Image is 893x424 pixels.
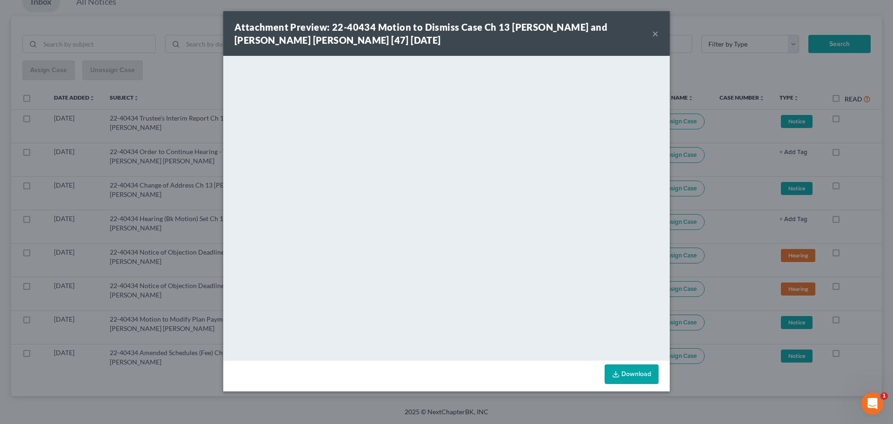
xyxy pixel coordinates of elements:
span: 1 [880,392,888,400]
button: × [652,28,659,39]
iframe: <object ng-attr-data='[URL][DOMAIN_NAME]' type='application/pdf' width='100%' height='650px'></ob... [223,56,670,358]
strong: Attachment Preview: 22-40434 Motion to Dismiss Case Ch 13 [PERSON_NAME] and [PERSON_NAME] [PERSON... [234,21,607,46]
a: Download [605,364,659,384]
iframe: Intercom live chat [861,392,884,415]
